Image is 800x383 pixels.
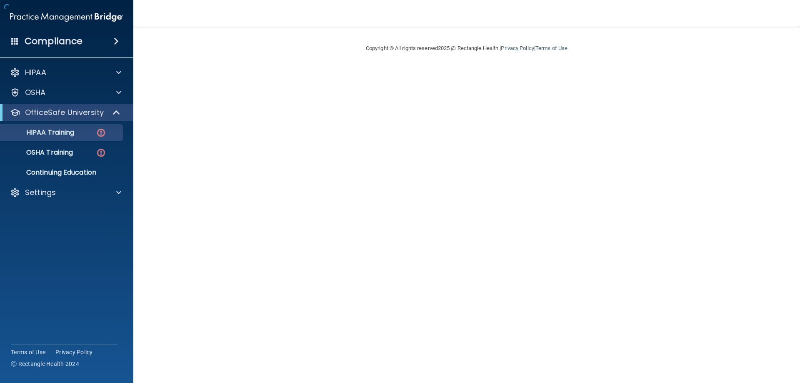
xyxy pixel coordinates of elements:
[10,68,121,78] a: HIPAA
[5,168,119,177] p: Continuing Education
[501,45,534,51] a: Privacy Policy
[96,148,106,158] img: danger-circle.6113f641.png
[25,108,104,118] p: OfficeSafe University
[315,35,619,62] div: Copyright © All rights reserved 2025 @ Rectangle Health | |
[11,360,79,368] span: Ⓒ Rectangle Health 2024
[25,188,56,198] p: Settings
[25,35,82,47] h4: Compliance
[10,108,121,118] a: OfficeSafe University
[10,88,121,98] a: OSHA
[11,348,45,356] a: Terms of Use
[55,348,93,356] a: Privacy Policy
[25,88,46,98] p: OSHA
[535,45,567,51] a: Terms of Use
[5,148,73,157] p: OSHA Training
[10,188,121,198] a: Settings
[10,9,123,25] img: PMB logo
[96,128,106,138] img: danger-circle.6113f641.png
[25,68,46,78] p: HIPAA
[5,128,74,137] p: HIPAA Training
